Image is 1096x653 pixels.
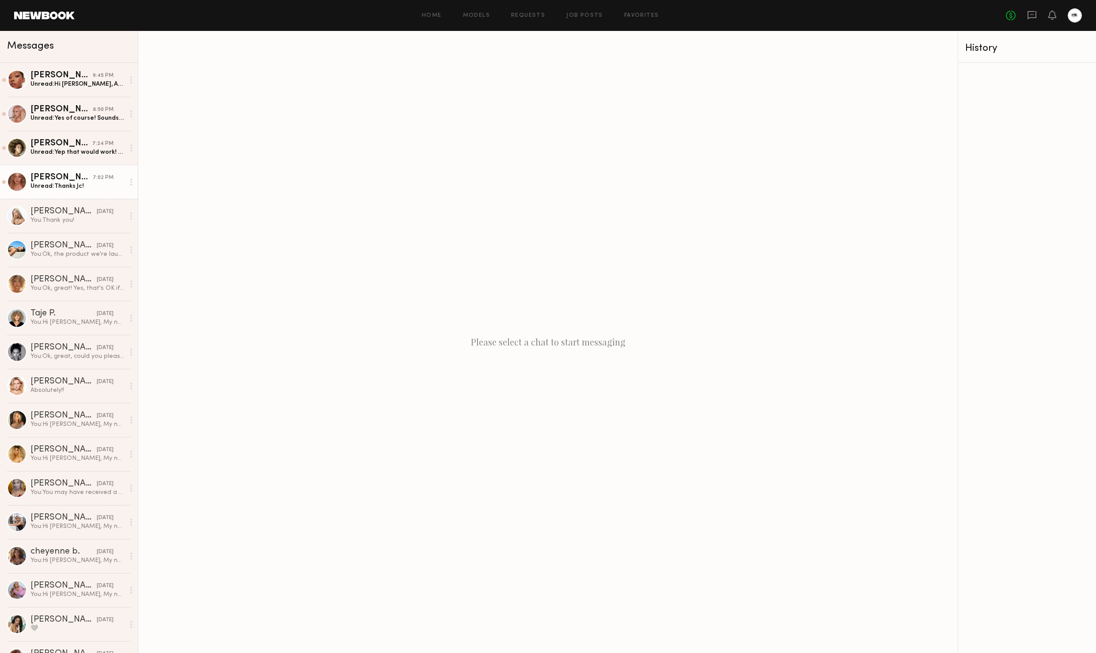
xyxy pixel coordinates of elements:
[30,615,97,624] div: [PERSON_NAME]
[97,242,114,250] div: [DATE]
[138,31,958,653] div: Please select a chat to start messaging
[30,139,92,148] div: [PERSON_NAME]
[30,445,97,454] div: [PERSON_NAME]
[30,275,97,284] div: [PERSON_NAME]
[422,13,442,19] a: Home
[97,344,114,352] div: [DATE]
[30,624,125,633] div: 🩶
[30,343,97,352] div: [PERSON_NAME]
[97,616,114,624] div: [DATE]
[97,412,114,420] div: [DATE]
[30,309,97,318] div: Taje P.
[30,318,125,326] div: You: Hi [PERSON_NAME], My name is JC and I'm casting three (3) photo+video shoots for K18 Hair in...
[30,556,125,565] div: You: Hi [PERSON_NAME], My name is [PERSON_NAME] and I'm casting three (3) photo+video shoots for ...
[30,513,97,522] div: [PERSON_NAME]
[97,548,114,556] div: [DATE]
[97,310,114,318] div: [DATE]
[30,250,125,258] div: You: Ok, the product we're launching is exclusively for blonde hair. If you're open to it, we wou...
[463,13,490,19] a: Models
[30,386,125,395] div: Absolutely!!
[30,71,93,80] div: [PERSON_NAME]
[30,241,97,250] div: [PERSON_NAME]
[97,446,114,454] div: [DATE]
[30,411,97,420] div: [PERSON_NAME]
[7,41,54,51] span: Messages
[30,173,93,182] div: [PERSON_NAME]
[30,284,125,292] div: You: Ok, great! Yes, that's OK if you're willing to travel. We would only be able to cover your f...
[30,377,97,386] div: [PERSON_NAME]
[97,276,114,284] div: [DATE]
[511,13,545,19] a: Requests
[97,480,114,488] div: [DATE]
[97,378,114,386] div: [DATE]
[30,352,125,361] div: You: Ok, great, could you please hold both weeks for us? I will reach out to keep you posted on t...
[30,590,125,599] div: You: Hi [PERSON_NAME], My name is JC and I'm casting three (3) photo+video shoots for K18 Hair in...
[30,216,125,224] div: You: Thank you!
[30,148,125,156] div: Unread: Yep that would work! Sounds good, I’ll hold for you 🥰
[93,106,114,114] div: 8:50 PM
[30,547,97,556] div: cheyenne b.
[30,454,125,463] div: You: Hi [PERSON_NAME], My name is JC and I'm casting three (3) photo+video shoots for K18 Hair in...
[30,488,125,497] div: You: You may have received a message from my associate, [PERSON_NAME], so if you're already in to...
[97,208,114,216] div: [DATE]
[93,72,114,80] div: 9:45 PM
[30,581,97,590] div: [PERSON_NAME]
[965,43,1089,53] div: History
[30,420,125,429] div: You: Hi [PERSON_NAME], My name is [PERSON_NAME] and I'm casting three (3) photo+video shoots for ...
[624,13,659,19] a: Favorites
[97,582,114,590] div: [DATE]
[30,182,125,190] div: Unread: Thanks Jc!
[93,174,114,182] div: 7:02 PM
[30,479,97,488] div: [PERSON_NAME]
[30,105,93,114] div: [PERSON_NAME]
[566,13,603,19] a: Job Posts
[30,207,97,216] div: [PERSON_NAME]
[30,80,125,88] div: Unread: Hi [PERSON_NAME], Amazing, would love to work with the team! Thanks for reaching out! I’m...
[97,514,114,522] div: [DATE]
[30,114,125,122] div: Unread: Yes of course! Sounds good :)
[92,140,114,148] div: 7:24 PM
[30,522,125,531] div: You: Hi [PERSON_NAME], My name is [PERSON_NAME] and I'm casting three (3) photo+video shoots for ...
